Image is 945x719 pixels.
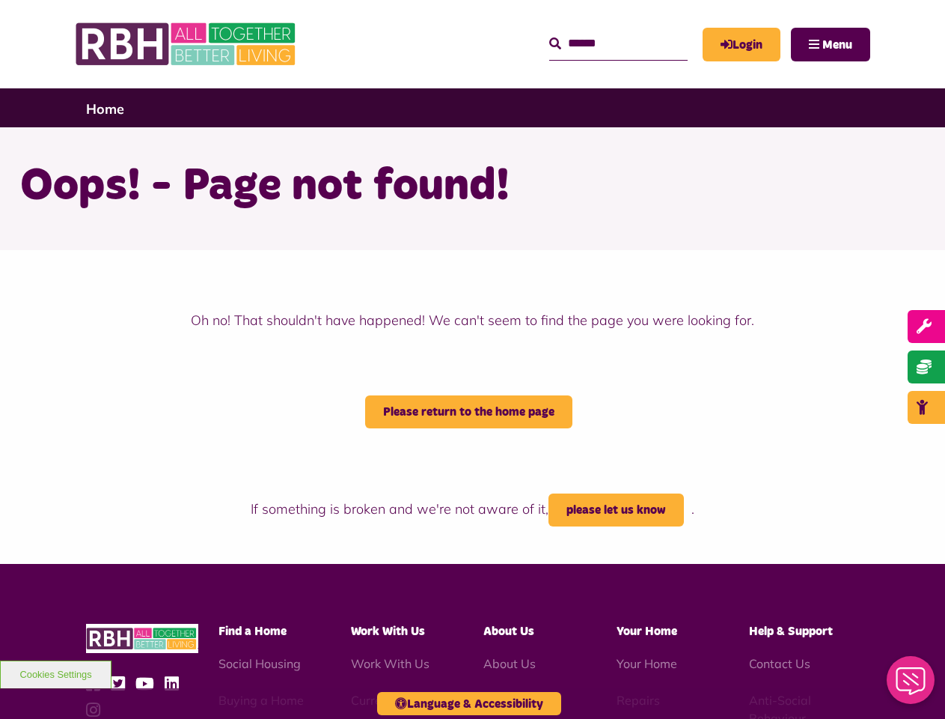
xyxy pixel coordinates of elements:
[365,395,572,428] a: Please return to the home page
[483,625,534,637] span: About Us
[548,494,684,527] a: please let us know - open in a new tab
[617,625,677,637] span: Your Home
[75,310,870,330] p: Oh no! That shouldn't have happened! We can't seem to find the page you were looking for.
[20,157,926,216] h1: Oops! - Page not found!
[617,656,677,671] a: Your Home
[749,625,833,637] span: Help & Support
[218,656,301,671] a: Social Housing - open in a new tab
[351,656,429,671] a: Work With Us
[218,625,287,637] span: Find a Home
[483,656,536,671] a: About Us
[703,28,780,61] a: MyRBH
[549,28,688,60] input: Search
[86,100,124,118] a: Home
[878,652,945,719] iframe: Netcall Web Assistant for live chat
[822,39,852,51] span: Menu
[251,500,694,518] span: If something is broken and we're not aware of it, .
[791,28,870,61] button: Navigation
[749,656,810,671] a: Contact Us
[377,692,561,715] button: Language & Accessibility
[75,15,299,73] img: RBH
[86,624,198,653] img: RBH
[351,625,425,637] span: Work With Us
